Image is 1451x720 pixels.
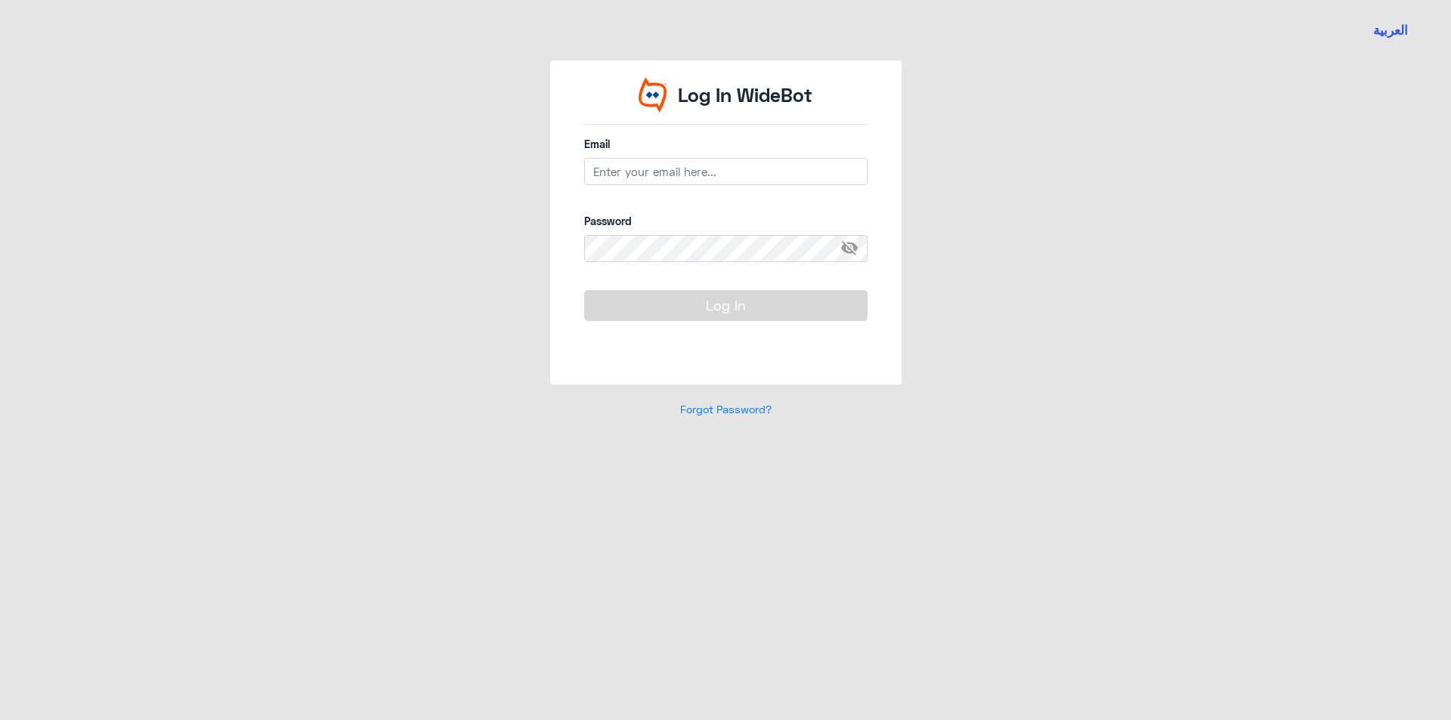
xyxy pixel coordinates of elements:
[639,77,667,113] img: Widebot Logo
[840,235,868,262] span: visibility_off
[680,403,772,416] a: Forgot Password?
[584,158,868,185] input: Enter your email here...
[1364,11,1417,49] a: Switch language
[584,290,868,320] button: Log In
[584,136,868,152] label: Email
[584,213,868,229] label: Password
[678,81,812,110] p: Log In WideBot
[1373,21,1408,40] button: العربية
